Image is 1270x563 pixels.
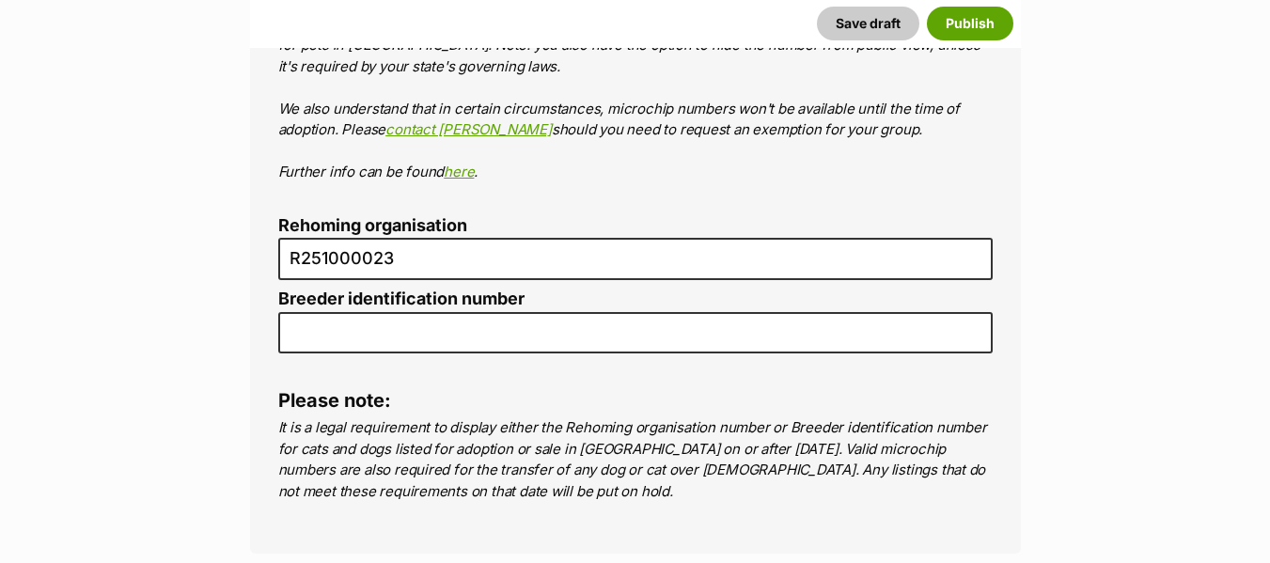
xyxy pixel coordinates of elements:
[278,289,993,309] label: Breeder identification number
[278,216,993,236] label: Rehoming organisation
[278,417,993,502] p: It is a legal requirement to display either the Rehoming organisation number or Breeder identific...
[278,388,993,413] h4: Please note:
[927,7,1013,40] button: Publish
[817,7,919,40] button: Save draft
[444,163,474,180] a: here
[385,120,552,138] a: contact [PERSON_NAME]
[278,14,993,183] p: In certain states, adding and displaying a microchip number is a legal requirement and helps crea...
